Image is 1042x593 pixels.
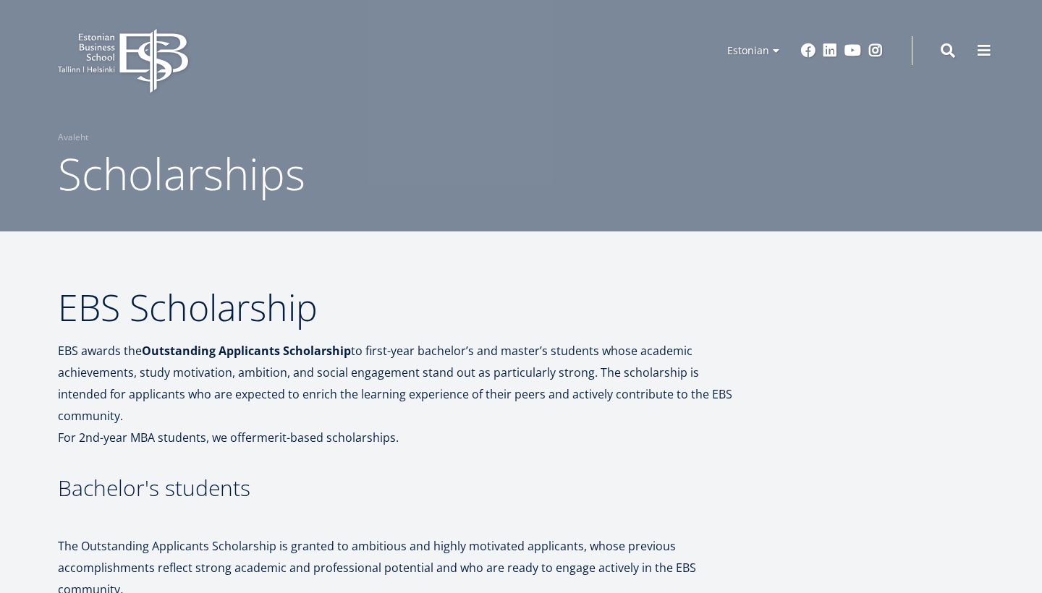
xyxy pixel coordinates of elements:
h3: Bachelor's students [58,477,745,499]
i: merit-based scholarships. [257,430,399,445]
a: Instagram [868,43,883,58]
strong: Outstanding Applicants Scholarship [142,343,351,359]
h2: EBS Scholarship [58,289,745,325]
a: Linkedin [823,43,837,58]
a: Youtube [844,43,861,58]
a: Avaleht [58,130,88,145]
a: Facebook [801,43,816,58]
span: Scholarships [58,144,305,203]
p: EBS awards the to first-year bachelor’s and master’s students whose academic achievements, study ... [58,340,745,448]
